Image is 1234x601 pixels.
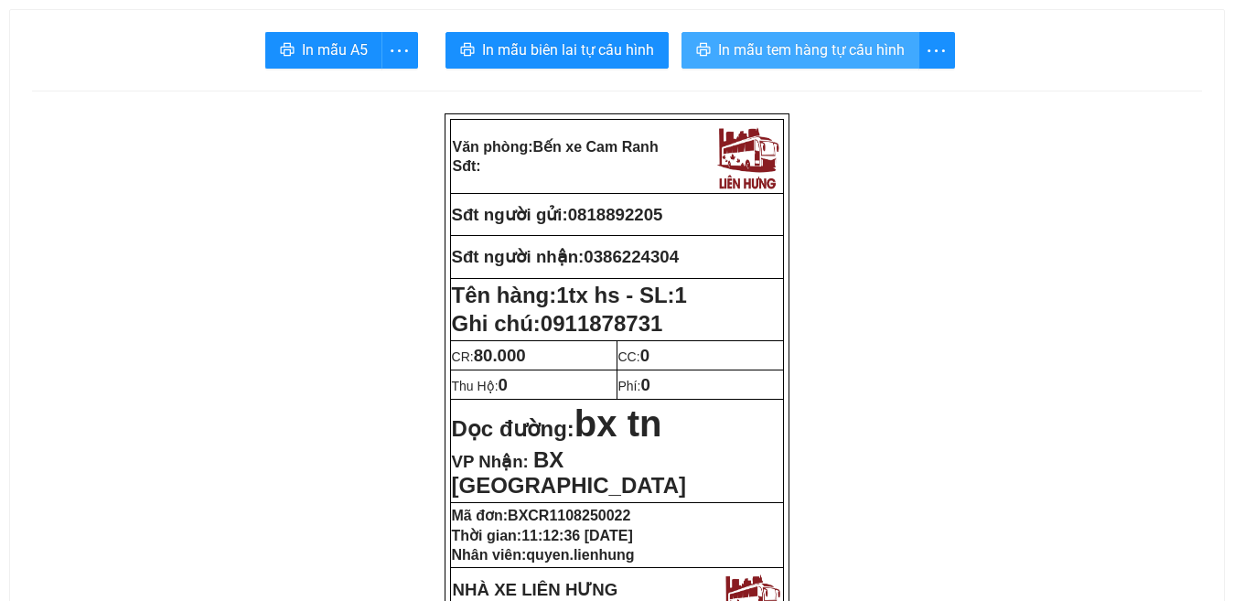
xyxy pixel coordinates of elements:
span: more [382,39,417,62]
span: 80.000 [474,346,526,365]
span: VP Nhận: [452,452,529,471]
span: Bến xe Cam Ranh [533,139,659,155]
span: In mẫu biên lai tự cấu hình [482,38,654,61]
strong: Sđt người gửi: [452,205,568,224]
button: more [918,32,955,69]
strong: Nhân viên: [452,547,635,563]
span: 0386224304 [584,247,679,266]
span: 0911878731 [541,311,662,336]
span: BXCR1108250022 [508,508,630,523]
strong: Thời gian: [452,528,633,543]
span: 0 [640,375,649,394]
span: 0 [499,375,508,394]
strong: Sđt người nhận: [452,247,585,266]
span: BX [GEOGRAPHIC_DATA] [452,447,686,498]
span: 0818892205 [568,205,663,224]
span: CC: [618,349,650,364]
button: printerIn mẫu tem hàng tự cấu hình [681,32,919,69]
span: 11:12:36 [DATE] [521,528,633,543]
strong: Văn phòng: [453,139,659,155]
span: In mẫu tem hàng tự cấu hình [718,38,905,61]
img: logo [713,122,782,191]
span: bx tn [574,403,662,444]
span: Phí: [618,379,650,393]
strong: Dọc đường: [452,416,662,441]
span: 1 [675,283,687,307]
span: 0 [640,346,649,365]
span: Ghi chú: [452,311,663,336]
button: more [381,32,418,69]
button: printerIn mẫu A5 [265,32,382,69]
strong: Sđt: [453,158,481,174]
span: Thu Hộ: [452,379,508,393]
span: quyen.lienhung [526,547,634,563]
span: CR: [452,349,526,364]
span: In mẫu A5 [302,38,368,61]
span: 1tx hs - SL: [556,283,687,307]
span: printer [280,42,295,59]
button: printerIn mẫu biên lai tự cấu hình [445,32,669,69]
span: printer [696,42,711,59]
span: printer [460,42,475,59]
strong: NHÀ XE LIÊN HƯNG [453,580,618,599]
strong: Tên hàng: [452,283,687,307]
span: more [919,39,954,62]
strong: Mã đơn: [452,508,631,523]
